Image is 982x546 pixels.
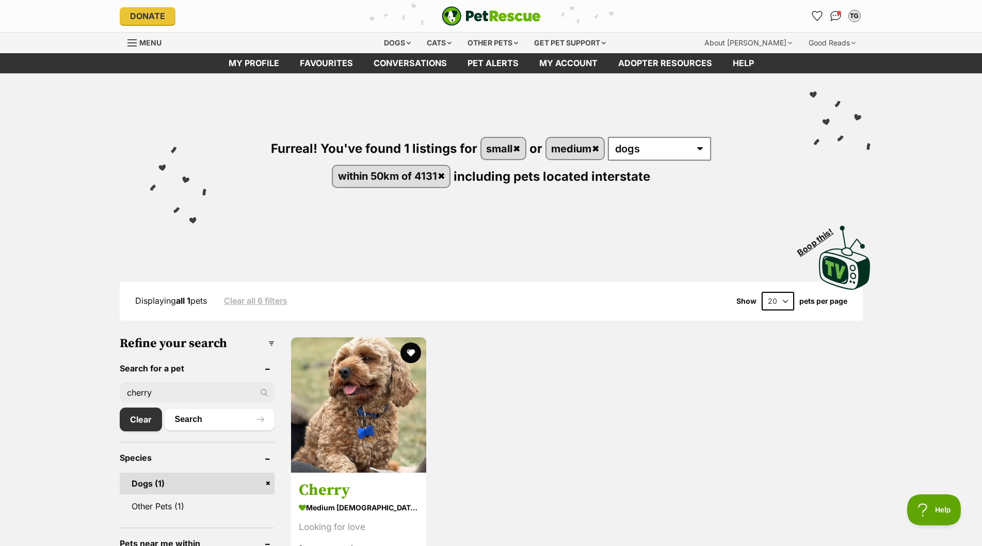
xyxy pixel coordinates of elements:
label: pets per page [799,297,847,305]
button: favourite [400,342,421,363]
header: Search for a pet [120,364,275,373]
span: Furreal! You've found 1 listings for [271,141,477,156]
iframe: Help Scout Beacon - Open [907,494,961,525]
span: Boop this! [795,220,843,257]
span: Displaying pets [135,295,207,306]
a: Boop this! [819,216,871,292]
img: chat-41dd97257d64d25036548639549fe6c8038ab92f7586957e7f3b1b290dea8141.svg [830,11,841,21]
button: My account [846,8,863,24]
div: Looking for love [299,520,418,534]
a: Donate [120,7,175,25]
a: within 50km of 4131 [333,166,449,187]
strong: medium [DEMOGRAPHIC_DATA] Dog [299,500,418,514]
a: My profile [218,53,289,73]
a: medium [546,138,604,159]
a: Clear [120,408,162,431]
div: Good Reads [801,33,863,53]
a: Pet alerts [457,53,529,73]
ul: Account quick links [809,8,863,24]
img: PetRescue TV logo [819,226,871,290]
div: Dogs [377,33,418,53]
span: Menu [139,38,162,47]
strong: all 1 [176,295,190,306]
a: Adopter resources [608,53,722,73]
a: Other Pets (1) [120,495,275,517]
header: Species [120,453,275,462]
a: Menu [127,33,169,51]
a: Dogs (1) [120,473,275,494]
div: Other pets [460,33,525,53]
a: Favourites [289,53,363,73]
input: Toby [120,383,275,402]
a: Clear all 6 filters [224,296,287,305]
img: logo-e224e6f780fb5917bec1dbf3a21bbac754714ae5b6737aabdf751b685950b380.svg [442,6,541,26]
a: My account [529,53,608,73]
span: or [529,141,542,156]
button: Search [165,409,275,430]
a: Favourites [809,8,826,24]
div: Cats [420,33,459,53]
div: Get pet support [527,33,613,53]
a: Conversations [828,8,844,24]
img: Cherry - Cavalier King Charles Spaniel x Poodle (Miniature) Dog [291,337,426,473]
span: including pets located interstate [454,168,650,183]
a: small [481,138,525,159]
span: Show [736,297,756,305]
h3: Cherry [299,480,418,500]
a: Help [722,53,764,73]
a: conversations [363,53,457,73]
h3: Refine your search [120,336,275,351]
a: PetRescue [442,6,541,26]
div: TG [849,11,860,21]
div: About [PERSON_NAME] [697,33,799,53]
